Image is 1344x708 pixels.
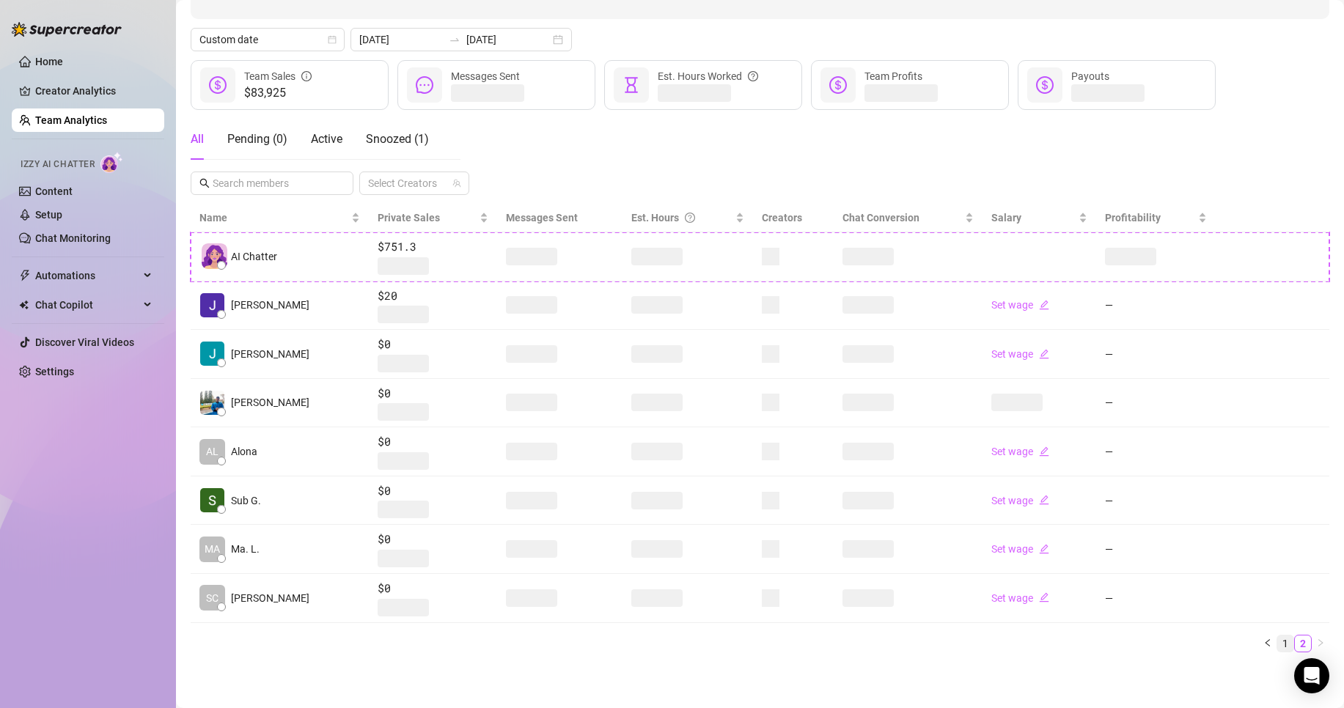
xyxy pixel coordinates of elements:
[213,175,333,191] input: Search members
[231,590,309,606] span: [PERSON_NAME]
[991,299,1049,311] a: Set wageedit
[35,56,63,67] a: Home
[1294,635,1312,652] li: 2
[378,336,488,353] span: $0
[1039,544,1049,554] span: edit
[1039,446,1049,457] span: edit
[231,394,309,410] span: [PERSON_NAME]
[1096,330,1215,379] td: —
[1096,379,1215,428] td: —
[378,580,488,597] span: $0
[451,70,520,82] span: Messages Sent
[658,68,758,84] div: Est. Hours Worked
[35,336,134,348] a: Discover Viral Videos
[623,76,640,94] span: hourglass
[991,446,1049,457] a: Set wageedit
[1312,635,1329,652] li: Next Page
[1039,495,1049,505] span: edit
[35,185,73,197] a: Content
[466,32,550,48] input: End date
[449,34,460,45] span: swap-right
[199,210,348,226] span: Name
[19,270,31,281] span: thunderbolt
[1294,658,1329,693] div: Open Intercom Messenger
[378,482,488,500] span: $0
[449,34,460,45] span: to
[1295,635,1311,652] a: 2
[842,212,919,224] span: Chat Conversion
[1259,635,1277,652] li: Previous Page
[231,346,309,362] span: [PERSON_NAME]
[200,391,224,415] img: Emad Ataei
[35,79,153,103] a: Creator Analytics
[205,541,220,557] span: MA
[1096,281,1215,331] td: —
[366,132,429,146] span: Snoozed ( 1 )
[301,68,312,84] span: info-circle
[1036,76,1054,94] span: dollar-circle
[506,212,578,224] span: Messages Sent
[378,238,488,256] span: $751.3
[35,264,139,287] span: Automations
[1263,638,1272,647] span: left
[1096,476,1215,526] td: —
[1071,70,1109,82] span: Payouts
[231,248,277,265] span: AI Chatter
[12,22,122,37] img: logo-BBDzfeDw.svg
[359,32,443,48] input: Start date
[231,493,261,509] span: Sub G.
[200,293,224,317] img: John Lhester
[829,76,847,94] span: dollar-circle
[19,300,29,310] img: Chat Copilot
[1096,574,1215,623] td: —
[227,130,287,148] div: Pending ( 0 )
[209,76,227,94] span: dollar-circle
[206,443,219,460] span: AL
[231,443,257,460] span: Alona
[1039,349,1049,359] span: edit
[1277,635,1293,652] a: 1
[35,232,111,244] a: Chat Monitoring
[21,158,95,172] span: Izzy AI Chatter
[1039,300,1049,310] span: edit
[1096,427,1215,476] td: —
[1312,635,1329,652] button: right
[206,590,219,606] span: SC
[378,433,488,451] span: $0
[200,488,224,512] img: Sub Genius
[199,29,336,51] span: Custom date
[199,178,210,188] span: search
[1259,635,1277,652] button: left
[1096,525,1215,574] td: —
[416,76,433,94] span: message
[191,204,369,232] th: Name
[1277,635,1294,652] li: 1
[100,152,123,173] img: AI Chatter
[378,212,440,224] span: Private Sales
[231,541,260,557] span: Ma. L.
[244,68,312,84] div: Team Sales
[753,204,834,232] th: Creators
[378,287,488,305] span: $20
[35,209,62,221] a: Setup
[202,243,227,269] img: izzy-ai-chatter-avatar-DDCN_rTZ.svg
[748,68,758,84] span: question-circle
[378,385,488,402] span: $0
[864,70,922,82] span: Team Profits
[328,35,337,44] span: calendar
[231,297,309,313] span: [PERSON_NAME]
[191,130,204,148] div: All
[378,531,488,548] span: $0
[200,342,224,366] img: Jodi
[991,212,1021,224] span: Salary
[35,293,139,317] span: Chat Copilot
[991,495,1049,506] a: Set wageedit
[1039,592,1049,602] span: edit
[35,366,74,377] a: Settings
[1316,638,1325,647] span: right
[35,114,107,126] a: Team Analytics
[991,543,1049,555] a: Set wageedit
[311,132,342,146] span: Active
[685,210,695,226] span: question-circle
[991,348,1049,360] a: Set wageedit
